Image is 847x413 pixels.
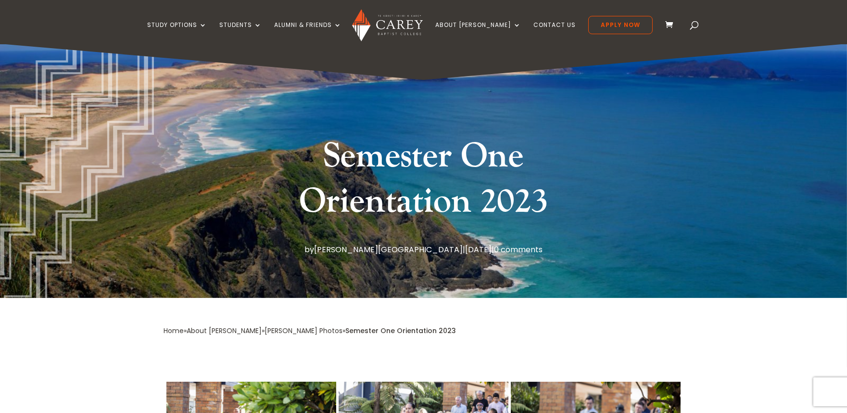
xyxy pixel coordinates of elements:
[274,22,341,44] a: Alumni & Friends
[314,244,463,255] a: [PERSON_NAME][GEOGRAPHIC_DATA]
[164,324,346,337] div: » » »
[465,244,492,255] span: [DATE]
[164,243,683,256] p: by | |
[533,22,576,44] a: Contact Us
[265,326,343,336] a: [PERSON_NAME] Photos
[219,22,262,44] a: Students
[435,22,521,44] a: About [PERSON_NAME]
[494,244,543,255] a: 0 comments
[352,9,423,41] img: Carey Baptist College
[187,326,262,336] a: About [PERSON_NAME]
[346,324,456,337] div: Semester One Orientation 2023
[147,22,207,44] a: Study Options
[296,134,551,229] h1: Semester One Orientation 2023
[164,326,184,336] a: Home
[588,16,653,34] a: Apply Now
